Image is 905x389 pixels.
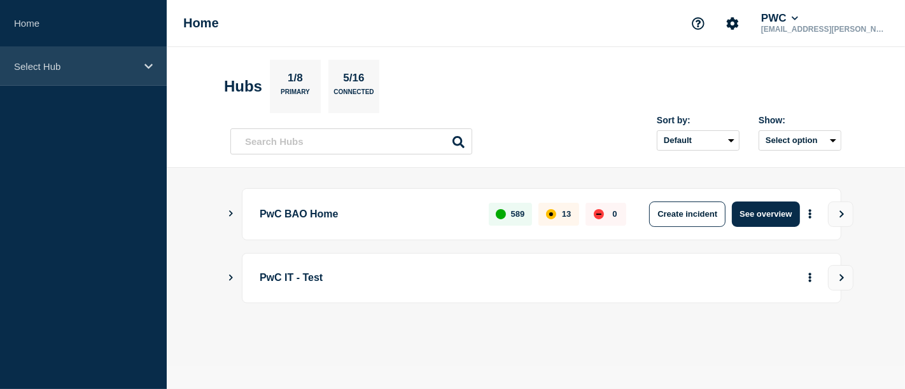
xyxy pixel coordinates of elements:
[339,72,369,88] p: 5/16
[759,12,801,25] button: PWC
[224,78,262,95] h2: Hubs
[732,201,799,227] button: See overview
[228,209,234,219] button: Show Connected Hubs
[281,88,310,102] p: Primary
[511,209,525,219] p: 589
[802,202,818,226] button: More actions
[759,130,841,151] button: Select option
[828,201,853,227] button: View
[828,265,853,290] button: View
[183,16,219,31] h1: Home
[685,10,712,37] button: Support
[649,201,726,227] button: Create incident
[228,273,234,283] button: Show Connected Hubs
[260,266,612,290] p: PwC IT - Test
[562,209,571,219] p: 13
[333,88,374,102] p: Connected
[612,209,617,219] p: 0
[719,10,746,37] button: Account settings
[759,25,891,34] p: [EMAIL_ADDRESS][PERSON_NAME][DOMAIN_NAME]
[657,115,740,125] div: Sort by:
[802,266,818,290] button: More actions
[657,130,740,151] select: Sort by
[260,201,474,227] p: PwC BAO Home
[496,209,506,219] div: up
[283,72,308,88] p: 1/8
[14,61,136,72] p: Select Hub
[594,209,604,219] div: down
[230,128,472,154] input: Search Hubs
[546,209,556,219] div: affected
[759,115,841,125] div: Show:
